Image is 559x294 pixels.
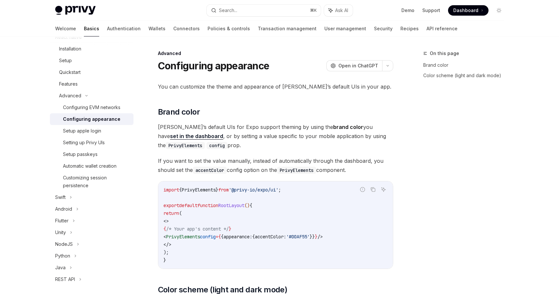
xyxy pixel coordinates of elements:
[55,6,96,15] img: light logo
[335,7,348,14] span: Ask AI
[50,125,133,137] a: Setup apple login
[55,275,75,283] div: REST API
[219,7,237,14] div: Search...
[318,234,323,240] span: />
[158,50,393,57] div: Advanced
[63,115,120,123] div: Configuring appearance
[50,55,133,66] a: Setup
[163,249,169,255] span: );
[277,167,316,174] code: PrivyElements
[170,133,223,140] a: set in the dashboard
[63,162,116,170] div: Automatic wallet creation
[63,127,101,135] div: Setup apple login
[50,102,133,113] a: Configuring EVM networks
[63,174,130,189] div: Customizing session persistence
[423,70,509,81] a: Color scheme (light and dark mode)
[158,82,393,91] span: You can customize the theme and appearance of [PERSON_NAME]’s default UIs in your app.
[179,203,197,208] span: default
[244,203,250,208] span: ()
[50,172,133,191] a: Customizing session persistence
[193,167,227,174] code: accentColor
[218,203,244,208] span: RootLayout
[163,218,169,224] span: <>
[379,185,388,194] button: Ask AI
[63,104,120,111] div: Configuring EVM networks
[338,63,378,69] span: Open in ChatGPT
[423,60,509,70] a: Brand color
[50,160,133,172] a: Automatic wallet creation
[422,7,440,14] a: Support
[148,21,165,36] a: Wallets
[63,139,105,147] div: Setting up Privy UIs
[163,187,179,193] span: import
[286,234,310,240] span: '#00AF55'
[252,234,255,240] span: {
[158,122,393,150] span: [PERSON_NAME]’s default UIs for Expo support theming by using the you have , or by setting a valu...
[315,234,318,240] span: }
[50,43,133,55] a: Installation
[197,203,218,208] span: function
[448,5,489,16] a: Dashboard
[208,21,250,36] a: Policies & controls
[55,240,73,248] div: NodeJS
[326,60,382,71] button: Open in ChatGPT
[158,156,393,175] span: If you want to set the value manually, instead of automatically through the dashboard, you should...
[216,187,218,193] span: }
[310,234,315,240] span: }}
[166,142,205,149] code: PrivyElements
[166,226,229,232] span: /* Your app's content */
[430,49,459,57] span: On this page
[374,21,393,36] a: Security
[50,66,133,78] a: Quickstart
[50,113,133,125] a: Configuring appearance
[163,242,171,247] span: </>
[182,187,216,193] span: PrivyElements
[59,57,72,64] div: Setup
[55,217,69,225] div: Flutter
[401,7,414,14] a: Demo
[179,187,182,193] span: {
[224,234,252,240] span: appearance:
[84,21,99,36] a: Basics
[216,234,218,240] span: =
[163,226,166,232] span: {
[50,137,133,148] a: Setting up Privy UIs
[163,203,179,208] span: export
[55,229,66,236] div: Unity
[59,45,81,53] div: Installation
[163,257,166,263] span: }
[229,187,278,193] span: '@privy-io/expo/ui'
[255,234,286,240] span: accentColor:
[55,193,66,201] div: Swift
[221,234,224,240] span: {
[59,68,81,76] div: Quickstart
[218,234,221,240] span: {
[250,203,252,208] span: {
[200,234,216,240] span: config
[400,21,419,36] a: Recipes
[278,187,281,193] span: ;
[369,185,377,194] button: Copy the contents from the code block
[166,234,200,240] span: PrivyElements
[207,5,321,16] button: Search...⌘K
[158,107,200,117] span: Brand color
[163,234,166,240] span: <
[324,21,366,36] a: User management
[218,187,229,193] span: from
[163,210,179,216] span: return
[173,21,200,36] a: Connectors
[55,205,72,213] div: Android
[324,5,353,16] button: Ask AI
[158,60,270,72] h1: Configuring appearance
[55,252,70,260] div: Python
[453,7,478,14] span: Dashboard
[494,5,504,16] button: Toggle dark mode
[207,142,227,149] code: config
[55,264,66,272] div: Java
[229,226,231,232] span: }
[333,124,363,130] strong: brand color
[179,210,182,216] span: (
[310,8,317,13] span: ⌘ K
[258,21,317,36] a: Transaction management
[50,78,133,90] a: Features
